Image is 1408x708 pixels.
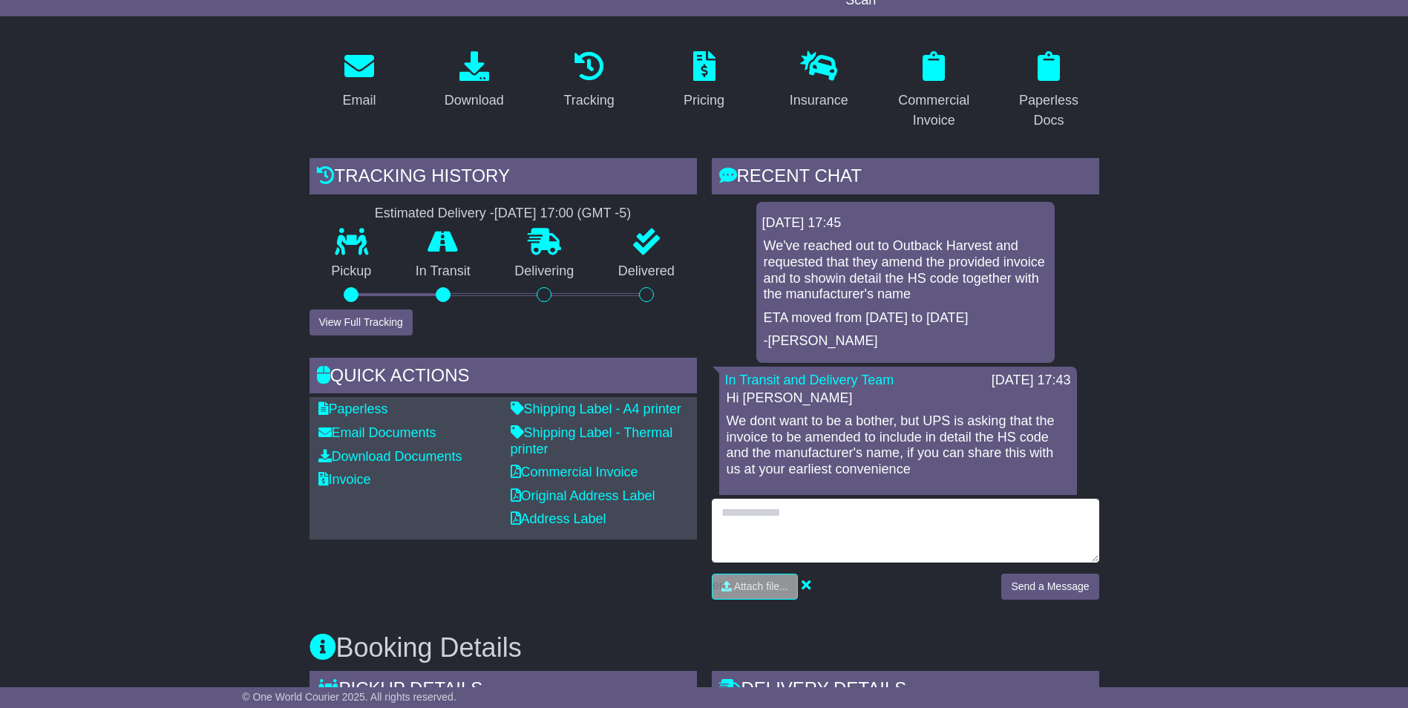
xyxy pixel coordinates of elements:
[393,263,493,280] p: In Transit
[1009,91,1090,131] div: Paperless Docs
[310,158,697,198] div: Tracking history
[511,401,681,416] a: Shipping Label - A4 printer
[762,215,1049,232] div: [DATE] 17:45
[554,46,623,116] a: Tracking
[318,425,436,440] a: Email Documents
[511,488,655,503] a: Original Address Label
[242,691,456,703] span: © One World Courier 2025. All rights reserved.
[674,46,734,116] a: Pricing
[511,425,673,456] a: Shipping Label - Thermal printer
[318,472,371,487] a: Invoice
[764,310,1047,327] p: ETA moved from [DATE] to [DATE]
[884,46,984,136] a: Commercial Invoice
[727,413,1070,477] p: We dont want to be a bother, but UPS is asking that the invoice to be amended to include in detai...
[992,373,1071,389] div: [DATE] 17:43
[310,309,413,335] button: View Full Tracking
[999,46,1099,136] a: Paperless Docs
[445,91,504,111] div: Download
[725,373,894,387] a: In Transit and Delivery Team
[894,91,975,131] div: Commercial Invoice
[764,333,1047,350] p: -[PERSON_NAME]
[712,158,1099,198] div: RECENT CHAT
[318,449,462,464] a: Download Documents
[310,263,394,280] p: Pickup
[511,465,638,479] a: Commercial Invoice
[493,263,597,280] p: Delivering
[342,91,376,111] div: Email
[310,206,697,222] div: Estimated Delivery -
[684,91,724,111] div: Pricing
[563,91,614,111] div: Tracking
[435,46,514,116] a: Download
[494,206,631,222] div: [DATE] 17:00 (GMT -5)
[596,263,697,280] p: Delivered
[318,401,388,416] a: Paperless
[333,46,385,116] a: Email
[727,390,1070,407] p: Hi [PERSON_NAME]
[1001,574,1098,600] button: Send a Message
[310,633,1099,663] h3: Booking Details
[764,238,1047,302] p: We've reached out to Outback Harvest and requested that they amend the provided invoice and to sh...
[790,91,848,111] div: Insurance
[780,46,858,116] a: Insurance
[310,358,697,398] div: Quick Actions
[511,511,606,526] a: Address Label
